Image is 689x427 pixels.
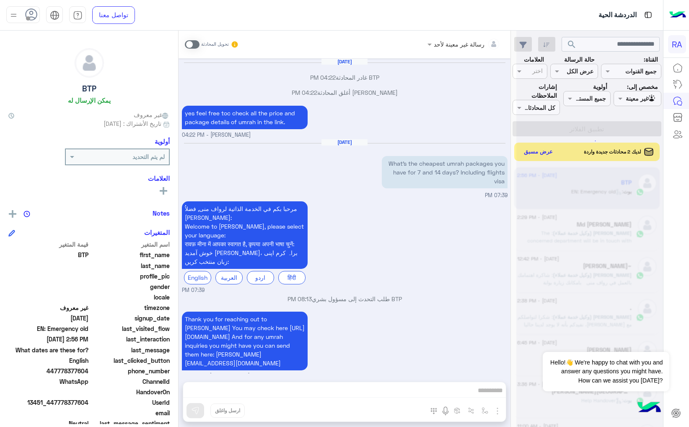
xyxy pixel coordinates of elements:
p: الدردشة الحية [598,10,637,21]
h6: أولوية [155,138,170,145]
span: email [90,409,170,417]
span: Hello!👋 We're happy to chat with you and answer any questions you might have. How can we assist y... [543,352,669,391]
span: 2025-08-13T11:56:03.514Z [8,335,88,344]
span: null [8,388,88,396]
img: tab [643,10,653,20]
img: defaultAdmin.png [75,49,104,77]
h5: BTP [82,84,96,94]
span: phone_number [90,367,170,375]
span: [PERSON_NAME] - 08:13 PM [182,372,250,380]
p: BTP غادر المحادثة [182,73,508,82]
span: [PERSON_NAME] - 04:22 PM [182,131,251,139]
h6: العلامات [8,174,170,182]
span: 13451_447778377604 [8,398,88,407]
span: 2025-02-11T10:15:52.747Z [8,314,88,323]
span: تاريخ الأشتراك : [DATE] [104,119,161,128]
div: हिंदी [278,271,306,284]
a: tab [69,6,86,24]
span: اسم المتغير [90,240,170,249]
p: BTP طلب التحدث إلى مسؤول بشري [182,294,508,303]
h6: يمكن الإرسال له [68,96,111,104]
button: تطبيق الفلاتر [513,121,661,136]
label: إشارات الملاحظات [513,82,557,100]
img: Logo [669,6,686,24]
span: last_name [90,261,170,270]
span: profile_pic [90,272,170,281]
img: profile [8,10,19,21]
h6: Notes [153,209,170,217]
span: null [8,293,88,302]
span: null [8,282,88,291]
span: signup_date [90,314,170,323]
button: ارسل واغلق [210,404,245,418]
img: tab [73,10,83,20]
span: locale [90,293,170,302]
span: 07:39 PM [485,192,508,198]
span: English [8,356,88,365]
span: timezone [90,303,170,312]
span: 08:13 PM [288,295,312,302]
span: غير معروف [134,110,170,119]
span: What dates are these for? [8,346,88,354]
span: BTP [8,250,88,259]
span: ChannelId [90,377,170,386]
img: add [9,210,16,218]
p: 3/3/2025, 4:22 PM [182,106,308,129]
div: اردو [247,271,274,284]
span: last_interaction [90,335,170,344]
h6: [DATE] [321,59,368,65]
span: 447778377604 [8,367,88,375]
div: RA [668,35,686,53]
span: Thank you for reaching out to [PERSON_NAME] You may check here [URL][DOMAIN_NAME] And for any umr... [185,315,305,367]
span: 2 [8,377,88,386]
span: غير معروف [8,303,88,312]
span: last_clicked_button [90,356,170,365]
span: قيمة المتغير [8,240,88,249]
h6: [DATE] [321,139,368,145]
p: 10/3/2025, 8:13 PM [182,312,308,370]
img: hulul-logo.png [635,393,664,423]
div: loading... [582,133,597,148]
span: last_message [90,346,170,354]
span: 04:22 PM [292,89,317,96]
span: EN: Emergency old [8,324,88,333]
img: tab [50,10,60,20]
p: [PERSON_NAME] أغلق المحادثة [182,88,508,97]
small: تحويل المحادثة [201,41,229,48]
div: اختر [532,66,544,77]
div: العربية [215,271,243,284]
span: 04:22 PM [310,74,336,81]
span: gender [90,282,170,291]
p: 10/3/2025, 7:39 PM [382,156,508,188]
span: last_visited_flow [90,324,170,333]
h6: المتغيرات [144,229,170,236]
img: notes [23,211,30,217]
span: first_name [90,250,170,259]
p: 10/3/2025, 7:39 PM [182,201,308,269]
span: 07:39 PM [182,286,205,294]
span: UserId [90,398,170,407]
span: HandoverOn [90,388,170,396]
div: English [184,271,211,284]
a: تواصل معنا [92,6,135,24]
span: null [8,409,88,417]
